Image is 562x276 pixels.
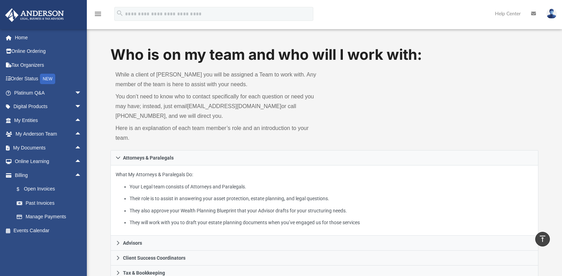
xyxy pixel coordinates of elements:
a: Online Learningarrow_drop_up [5,155,89,169]
a: Home [5,31,92,44]
i: vertical_align_top [538,235,547,243]
a: Order StatusNEW [5,72,92,86]
div: Attorneys & Paralegals [110,165,538,236]
a: Platinum Q&Aarrow_drop_down [5,86,92,100]
a: Tax Organizers [5,58,92,72]
a: Past Invoices [10,196,92,210]
p: You don’t need to know who to contact specifically for each question or need you may have; instea... [115,92,320,121]
a: Client Success Coordinators [110,251,538,266]
li: Your Legal team consists of Attorneys and Paralegals. [130,182,533,191]
i: search [116,9,124,17]
span: arrow_drop_down [75,100,89,114]
a: $Open Invoices [10,182,92,196]
a: Digital Productsarrow_drop_down [5,100,92,114]
span: arrow_drop_up [75,127,89,141]
img: Anderson Advisors Platinum Portal [3,8,66,22]
span: arrow_drop_up [75,113,89,128]
a: My Entitiesarrow_drop_up [5,113,92,127]
li: Their role is to assist in answering your asset protection, estate planning, and legal questions. [130,194,533,203]
li: They will work with you to draft your estate planning documents when you’ve engaged us for those ... [130,218,533,227]
span: arrow_drop_up [75,155,89,169]
span: arrow_drop_up [75,168,89,182]
span: $ [20,185,24,194]
li: They also approve your Wealth Planning Blueprint that your Advisor drafts for your structuring ne... [130,206,533,215]
span: Advisors [123,241,142,245]
span: arrow_drop_down [75,86,89,100]
span: arrow_drop_up [75,141,89,155]
span: Attorneys & Paralegals [123,155,174,160]
p: What My Attorneys & Paralegals Do: [116,170,533,227]
a: My Documentsarrow_drop_up [5,141,89,155]
i: menu [94,10,102,18]
a: Manage Payments [10,210,92,224]
a: Billingarrow_drop_up [5,168,92,182]
p: While a client of [PERSON_NAME] you will be assigned a Team to work with. Any member of the team ... [115,70,320,89]
a: Events Calendar [5,224,92,237]
h1: Who is on my team and who will I work with: [110,44,538,65]
a: Online Ordering [5,44,92,58]
a: Attorneys & Paralegals [110,150,538,165]
img: User Pic [546,9,557,19]
a: menu [94,13,102,18]
a: My Anderson Teamarrow_drop_up [5,127,89,141]
a: Advisors [110,236,538,251]
div: NEW [40,74,55,84]
span: Tax & Bookkeeping [123,270,165,275]
a: vertical_align_top [535,232,550,246]
p: Here is an explanation of each team member’s role and an introduction to your team. [115,123,320,143]
span: Client Success Coordinators [123,255,185,260]
a: [EMAIL_ADDRESS][DOMAIN_NAME] [187,103,281,109]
